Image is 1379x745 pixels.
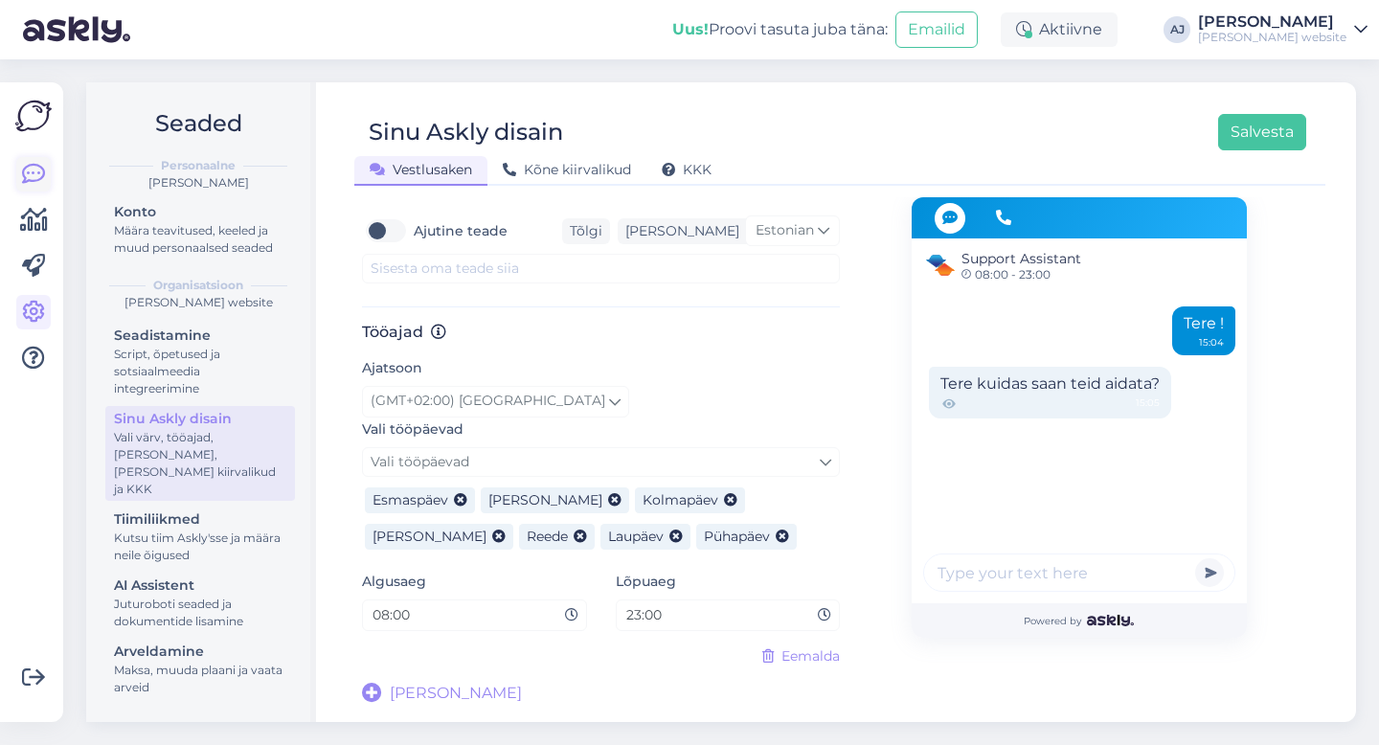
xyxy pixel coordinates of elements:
div: Sinu Askly disain [369,114,563,150]
b: Organisatsioon [153,277,243,294]
div: Konto [114,202,286,222]
a: ArveldamineMaksa, muuda plaani ja vaata arveid [105,639,295,699]
div: Script, õpetused ja sotsiaalmeedia integreerimine [114,346,286,397]
img: Askly [1087,615,1134,626]
span: Kõne kiirvalikud [503,161,631,178]
span: Esmaspäev [373,491,448,508]
button: Emailid [895,11,978,48]
div: Tere ! [1172,306,1235,355]
label: Ajutine teade [414,215,508,246]
span: Laupäev [608,528,664,545]
label: Algusaeg [362,572,426,592]
span: Eemalda [781,646,840,666]
div: Aktiivne [1001,12,1118,47]
div: AI Assistent [114,576,286,596]
label: Lõpuaeg [616,572,676,592]
div: Tere kuidas saan teid aidata? [929,367,1171,418]
span: [PERSON_NAME] [488,491,602,508]
span: Vali tööpäevad [371,453,469,470]
div: Tiimiliikmed [114,509,286,530]
div: 15:04 [1199,335,1224,350]
div: [PERSON_NAME] [1198,14,1346,30]
a: Sinu Askly disainVali värv, tööajad, [PERSON_NAME], [PERSON_NAME] kiirvalikud ja KKK [105,406,295,501]
a: [PERSON_NAME][PERSON_NAME] website [1198,14,1368,45]
span: Pühapäev [704,528,770,545]
a: (GMT+02:00) [GEOGRAPHIC_DATA] [362,386,629,417]
span: KKK [662,161,712,178]
span: Vestlusaken [370,161,472,178]
a: AI AssistentJuturoboti seaded ja dokumentide lisamine [105,573,295,633]
input: Type your text here [923,553,1235,592]
span: Powered by [1024,614,1134,628]
div: Proovi tasuta juba täna: [672,18,888,41]
div: AJ [1164,16,1190,43]
h2: Seaded [102,105,295,142]
div: [PERSON_NAME] website [102,294,295,311]
div: [PERSON_NAME] [102,174,295,192]
a: SeadistamineScript, õpetused ja sotsiaalmeedia integreerimine [105,323,295,400]
h3: Tööajad [362,323,840,341]
span: Support Assistant [961,249,1081,269]
span: 08:00 - 23:00 [961,269,1081,281]
div: Vali värv, tööajad, [PERSON_NAME], [PERSON_NAME] kiirvalikud ja KKK [114,429,286,498]
div: Maksa, muuda plaani ja vaata arveid [114,662,286,696]
div: [PERSON_NAME] website [1198,30,1346,45]
div: Määra teavitused, keeled ja muud personaalsed seaded [114,222,286,257]
b: Personaalne [161,157,236,174]
b: Uus! [672,20,709,38]
label: Ajatsoon [362,358,422,378]
div: Seadistamine [114,326,286,346]
div: [PERSON_NAME] [618,221,739,241]
button: Salvesta [1218,114,1306,150]
div: Kutsu tiim Askly'sse ja määra neile õigused [114,530,286,564]
span: Kolmapäev [643,491,718,508]
div: Sinu Askly disain [114,409,286,429]
div: Arveldamine [114,642,286,662]
img: Askly Logo [15,98,52,134]
a: KontoMäära teavitused, keeled ja muud personaalsed seaded [105,199,295,260]
a: Vali tööpäevad [362,447,840,477]
span: Estonian [756,220,814,241]
span: 15:05 [1136,395,1160,413]
a: TiimiliikmedKutsu tiim Askly'sse ja määra neile õigused [105,507,295,567]
label: Vali tööpäevad [362,419,463,440]
span: [PERSON_NAME] [390,682,522,705]
span: [PERSON_NAME] [373,528,486,545]
div: Tõlgi [562,218,610,244]
span: (GMT+02:00) [GEOGRAPHIC_DATA] [371,391,605,412]
img: Support [925,250,956,281]
span: Reede [527,528,568,545]
div: Juturoboti seaded ja dokumentide lisamine [114,596,286,630]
